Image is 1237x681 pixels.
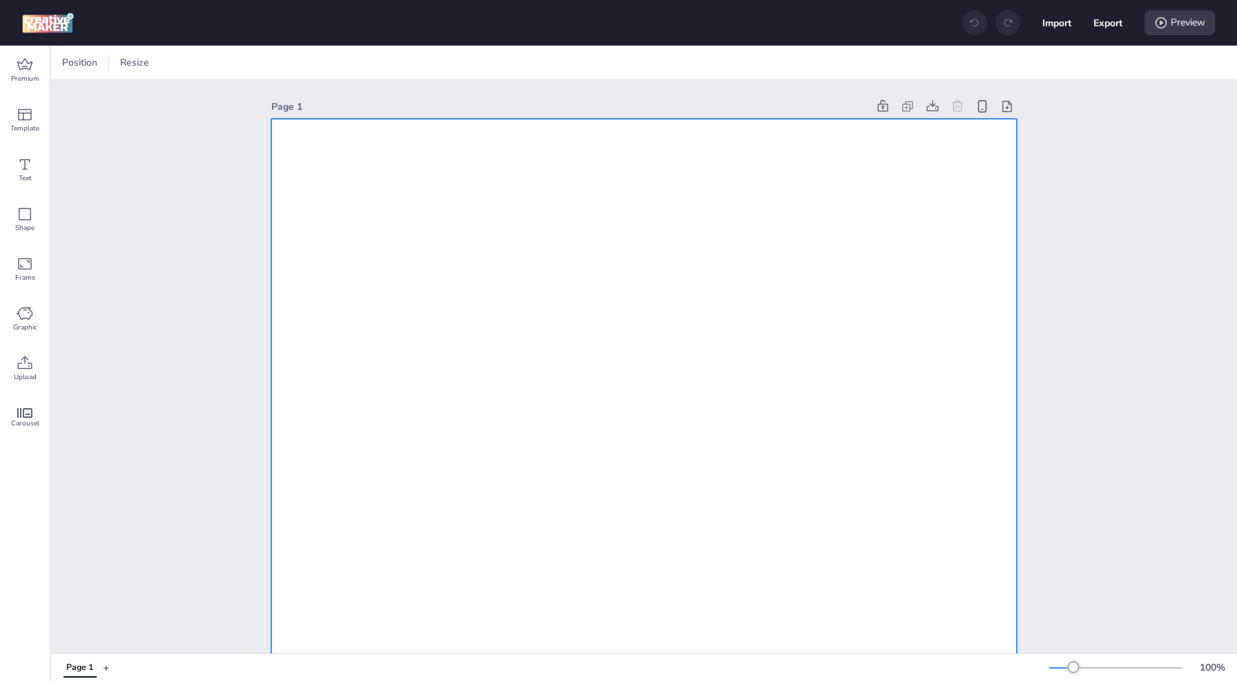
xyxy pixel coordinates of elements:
[1145,10,1215,35] div: Preview
[1196,660,1229,675] div: 100 %
[66,662,93,674] div: Page 1
[13,322,37,333] span: Graphic
[103,655,110,680] button: +
[11,418,39,429] span: Carousel
[57,655,103,680] div: Tabs
[14,372,37,383] span: Upload
[15,272,35,283] span: Frame
[10,123,39,134] span: Template
[59,55,100,70] span: Position
[271,99,868,114] div: Page 1
[11,73,39,84] span: Premium
[1093,8,1122,37] button: Export
[1042,8,1071,37] button: Import
[22,12,74,33] img: logo Creative Maker
[15,222,35,233] span: Shape
[19,173,32,184] span: Text
[117,55,152,70] span: Resize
